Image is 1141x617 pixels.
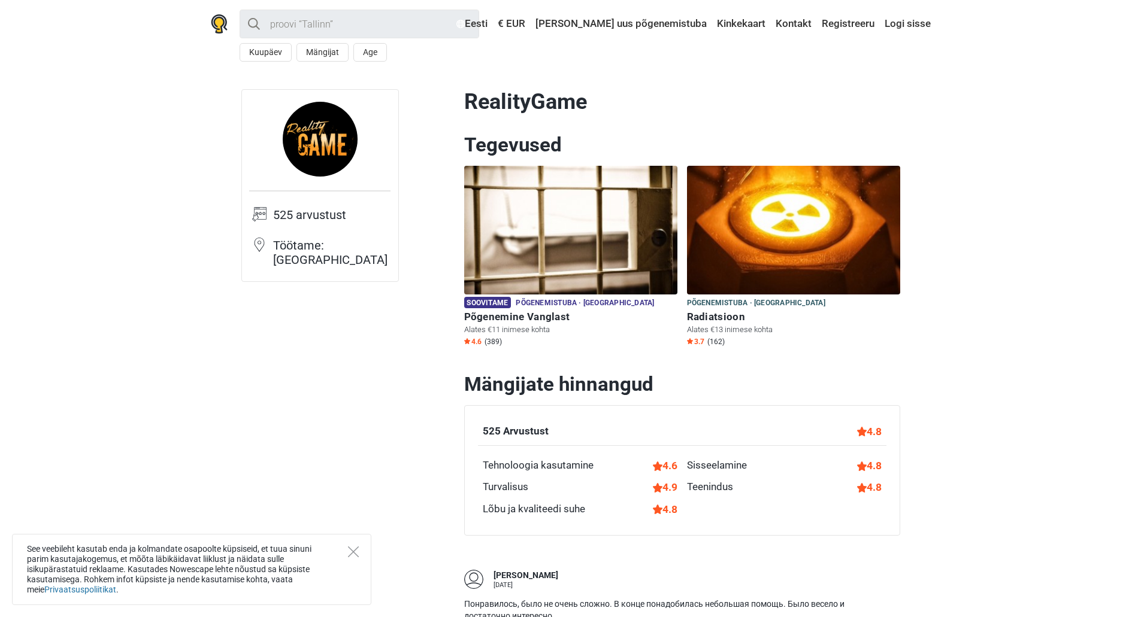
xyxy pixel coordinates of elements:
div: Tehnoloogia kasutamine [483,458,594,473]
a: Registreeru [819,13,877,35]
span: (162) [707,337,725,347]
img: Star [687,338,693,344]
img: Eesti [456,20,465,28]
div: Teenindus [687,479,733,495]
p: Alates €13 inimese kohta [687,324,900,335]
div: Turvalisus [483,479,528,495]
a: Kinkekaart [714,13,768,35]
div: 4.8 [857,479,882,495]
h1: RealityGame [464,89,900,115]
span: 4.6 [464,337,482,347]
span: Soovitame [464,297,512,308]
a: Kontakt [773,13,815,35]
a: Põgenemine Vanglast Soovitame Põgenemistuba · [GEOGRAPHIC_DATA] Põgenemine Vanglast Alates €11 in... [464,166,677,349]
img: Star [464,338,470,344]
div: 4.9 [653,479,677,495]
p: Alates €11 inimese kohta [464,324,677,335]
a: Radiatsioon Põgenemistuba · [GEOGRAPHIC_DATA] Radiatsioon Alates €13 inimese kohta Star3.7 (162) [687,166,900,349]
img: Radiatsioon [687,166,900,294]
div: 4.6 [653,458,677,473]
div: Sisseelamine [687,458,747,473]
h2: Mängijate hinnangud [464,372,900,396]
div: [DATE] [494,582,558,588]
span: 3.7 [687,337,704,347]
span: Põgenemistuba · [GEOGRAPHIC_DATA] [687,297,825,310]
button: Age [353,43,387,62]
button: Mängijat [296,43,349,62]
div: 4.8 [857,424,882,439]
a: Eesti [453,13,491,35]
h6: Põgenemine Vanglast [464,311,677,323]
h6: Radiatsioon [687,311,900,323]
div: [PERSON_NAME] [494,570,558,582]
div: 4.8 [857,458,882,473]
input: proovi “Tallinn” [240,10,479,38]
a: € EUR [495,13,528,35]
td: 525 arvustust [273,206,391,237]
a: Privaatsuspoliitikat [44,585,116,594]
div: Lõbu ja kvaliteedi suhe [483,501,585,517]
button: Kuupäev [240,43,292,62]
img: Nowescape logo [211,14,228,34]
img: Põgenemine Vanglast [464,166,677,294]
span: Põgenemistuba · [GEOGRAPHIC_DATA] [516,297,654,310]
td: Töötame: [GEOGRAPHIC_DATA] [273,237,391,274]
button: Close [348,546,359,557]
span: (389) [485,337,502,347]
div: 4.8 [653,501,677,517]
a: Logi sisse [882,13,931,35]
a: [PERSON_NAME] uus põgenemistuba [532,13,710,35]
div: 525 Arvustust [483,424,549,439]
h2: Tegevused [464,133,900,157]
div: See veebileht kasutab enda ja kolmandate osapoolte küpsiseid, et tuua sinuni parim kasutajakogemu... [12,534,371,605]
